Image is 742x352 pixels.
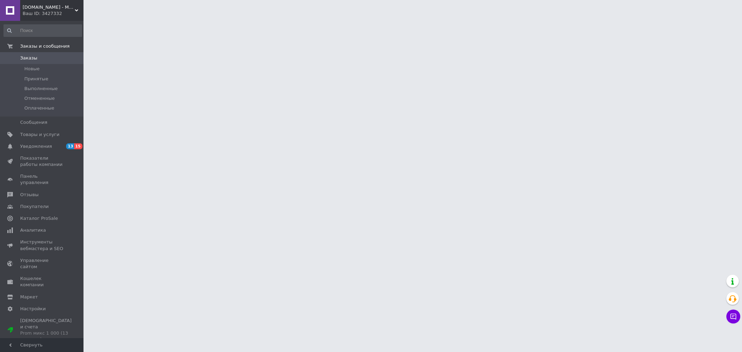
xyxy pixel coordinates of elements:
[23,4,75,10] span: ComShop.UA - Магазин TM Комшоп
[24,105,54,111] span: Оплаченные
[20,203,49,210] span: Покупатели
[20,192,39,198] span: Отзывы
[20,257,64,270] span: Управление сайтом
[20,43,70,49] span: Заказы и сообщения
[3,24,82,37] input: Поиск
[20,173,64,186] span: Панель управления
[20,294,38,300] span: Маркет
[20,239,64,251] span: Инструменты вебмастера и SEO
[20,119,47,126] span: Сообщения
[74,143,82,149] span: 15
[23,10,83,17] div: Ваш ID: 3427332
[24,86,58,92] span: Выполненные
[66,143,74,149] span: 13
[20,55,37,61] span: Заказы
[24,95,55,102] span: Отмененные
[20,155,64,168] span: Показатели работы компании
[20,143,52,150] span: Уведомления
[20,227,46,233] span: Аналитика
[20,306,46,312] span: Настройки
[20,330,72,343] div: Prom микс 1 000 (13 месяцев)
[24,66,40,72] span: Новые
[24,76,48,82] span: Принятые
[20,318,72,343] span: [DEMOGRAPHIC_DATA] и счета
[726,310,740,323] button: Чат с покупателем
[20,131,59,138] span: Товары и услуги
[20,275,64,288] span: Кошелек компании
[20,215,58,222] span: Каталог ProSale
